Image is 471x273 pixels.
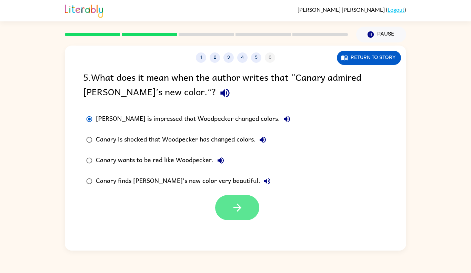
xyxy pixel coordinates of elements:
[83,70,388,102] div: 5 . What does it mean when the author writes that “Canary admired [PERSON_NAME]’s new color.”?
[256,133,270,147] button: Canary is shocked that Woodpecker has changed colors.
[65,3,103,18] img: Literably
[223,52,234,63] button: 3
[96,112,294,126] div: [PERSON_NAME] is impressed that Woodpecker changed colors.
[260,174,274,188] button: Canary finds [PERSON_NAME]'s new color very beautiful.
[251,52,261,63] button: 5
[298,6,406,13] div: ( )
[280,112,294,126] button: [PERSON_NAME] is impressed that Woodpecker changed colors.
[210,52,220,63] button: 2
[298,6,386,13] span: [PERSON_NAME] [PERSON_NAME]
[196,52,206,63] button: 1
[96,154,228,167] div: Canary wants to be red like Woodpecker.
[388,6,404,13] a: Logout
[337,51,401,65] button: Return to story
[96,174,274,188] div: Canary finds [PERSON_NAME]'s new color very beautiful.
[214,154,228,167] button: Canary wants to be red like Woodpecker.
[237,52,248,63] button: 4
[356,27,406,42] button: Pause
[96,133,270,147] div: Canary is shocked that Woodpecker has changed colors.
